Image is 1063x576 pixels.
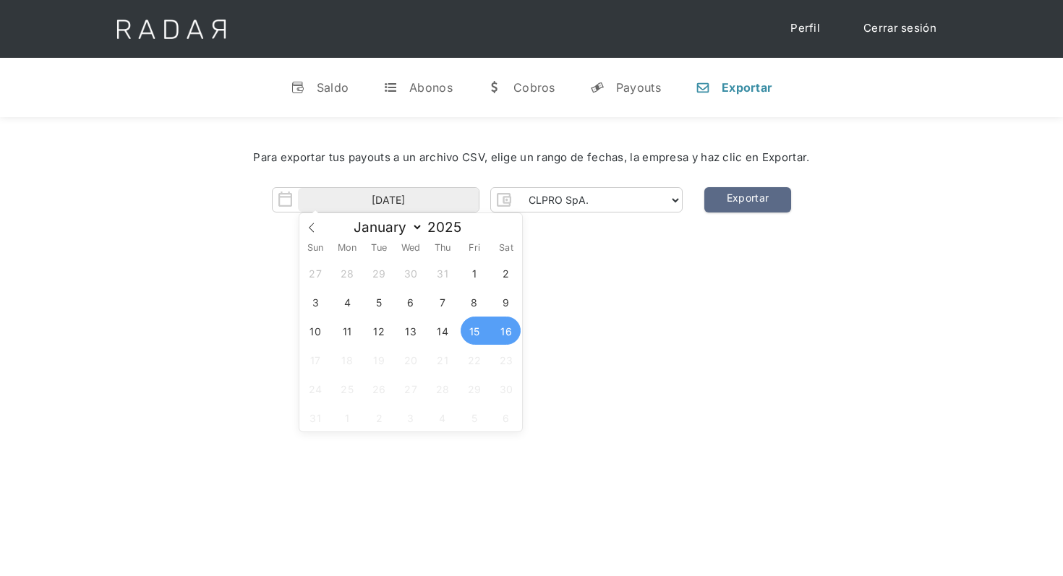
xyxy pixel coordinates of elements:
[492,374,521,403] span: August 30, 2025
[302,403,330,431] span: August 31, 2025
[333,288,362,316] span: August 4, 2025
[849,14,951,43] a: Cerrar sesión
[363,244,395,253] span: Tue
[331,244,363,253] span: Mon
[43,150,1020,166] div: Para exportar tus payouts a un archivo CSV, elige un rango de fechas, la empresa y haz clic en Ex...
[272,187,683,212] form: Form
[429,403,457,431] span: September 4, 2025
[333,345,362,374] span: August 18, 2025
[302,317,330,345] span: August 10, 2025
[397,259,425,287] span: July 30, 2025
[423,219,475,236] input: Year
[492,403,521,431] span: September 6, 2025
[429,374,457,403] span: August 28, 2025
[365,345,393,374] span: August 19, 2025
[492,345,521,374] span: August 23, 2025
[429,317,457,345] span: August 14, 2025
[333,374,362,403] span: August 25, 2025
[409,80,453,95] div: Abonos
[776,14,834,43] a: Perfil
[302,259,330,287] span: July 27, 2025
[429,259,457,287] span: July 31, 2025
[461,317,489,345] span: August 15, 2025
[299,244,331,253] span: Sun
[395,244,427,253] span: Wed
[397,374,425,403] span: August 27, 2025
[383,80,398,95] div: t
[397,403,425,431] span: September 3, 2025
[429,288,457,316] span: August 7, 2025
[302,288,330,316] span: August 3, 2025
[696,80,710,95] div: n
[427,244,458,253] span: Thu
[346,218,423,236] select: Month
[397,288,425,316] span: August 6, 2025
[365,288,393,316] span: August 5, 2025
[492,259,521,287] span: August 2, 2025
[461,345,489,374] span: August 22, 2025
[616,80,661,95] div: Payouts
[365,374,393,403] span: August 26, 2025
[487,80,502,95] div: w
[365,403,393,431] span: September 2, 2025
[461,288,489,316] span: August 8, 2025
[429,345,457,374] span: August 21, 2025
[302,374,330,403] span: August 24, 2025
[704,187,791,212] a: Exportar
[458,244,490,253] span: Fri
[461,403,489,431] span: September 5, 2025
[461,374,489,403] span: August 29, 2025
[291,80,305,95] div: v
[302,345,330,374] span: August 17, 2025
[365,259,393,287] span: July 29, 2025
[722,80,772,95] div: Exportar
[461,259,489,287] span: August 1, 2025
[317,80,349,95] div: Saldo
[397,345,425,374] span: August 20, 2025
[397,317,425,345] span: August 13, 2025
[333,403,362,431] span: September 1, 2025
[513,80,555,95] div: Cobros
[333,259,362,287] span: July 28, 2025
[590,80,605,95] div: y
[492,317,521,345] span: August 16, 2025
[490,244,522,253] span: Sat
[333,317,362,345] span: August 11, 2025
[492,288,521,316] span: August 9, 2025
[365,317,393,345] span: August 12, 2025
